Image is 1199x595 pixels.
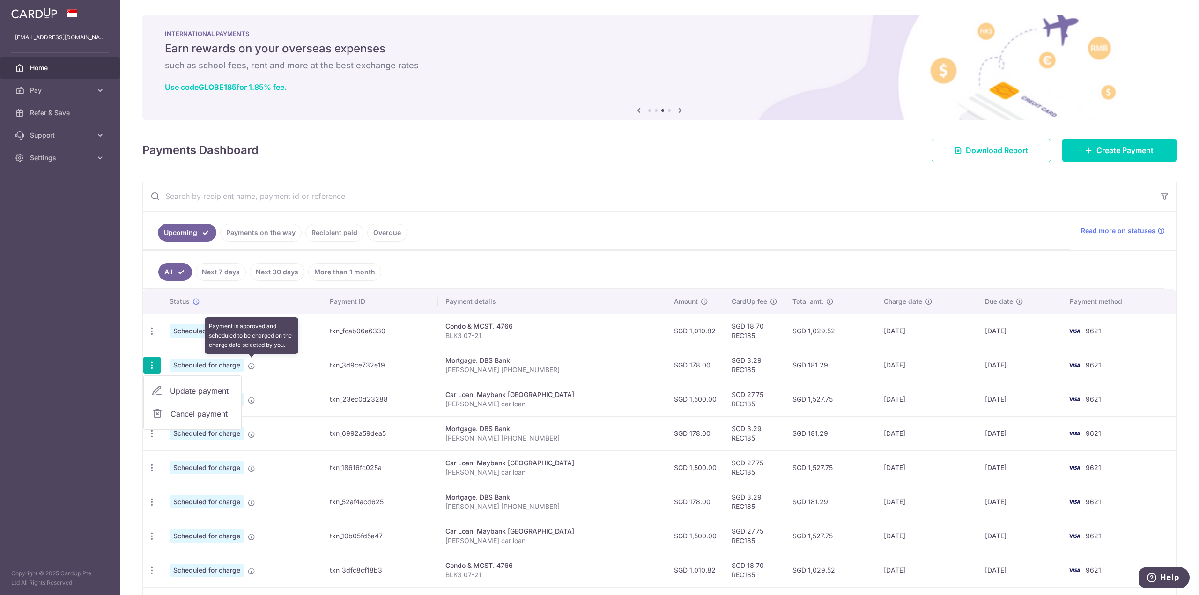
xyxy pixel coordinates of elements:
td: SGD 27.75 REC185 [724,382,785,416]
td: SGD 1,527.75 [785,519,876,553]
span: Scheduled for charge [170,324,244,338]
td: SGD 3.29 REC185 [724,416,785,450]
td: SGD 1,500.00 [666,450,724,485]
img: Bank Card [1065,394,1084,405]
td: txn_6992a59dea5 [322,416,438,450]
span: Total amt. [792,297,823,306]
td: [DATE] [977,553,1062,587]
p: [EMAIL_ADDRESS][DOMAIN_NAME] [15,33,105,42]
span: Status [170,297,190,306]
span: Refer & Save [30,108,92,118]
td: [DATE] [977,416,1062,450]
span: 9621 [1086,327,1101,335]
img: Bank Card [1065,496,1084,507]
img: Bank Card [1065,565,1084,576]
td: txn_3d9ce732e19 [322,348,438,382]
p: BLK3 07-21 [445,570,659,580]
td: SGD 178.00 [666,348,724,382]
span: CardUp fee [732,297,767,306]
p: [PERSON_NAME] [PHONE_NUMBER] [445,365,659,375]
a: Payments on the way [220,224,302,242]
a: Create Payment [1062,139,1177,162]
span: 9621 [1086,532,1101,540]
td: [DATE] [876,519,977,553]
input: Search by recipient name, payment id or reference [143,181,1154,211]
td: txn_fcab06a6330 [322,314,438,348]
th: Payment details [438,289,666,314]
h4: Payments Dashboard [142,142,259,159]
a: Recipient paid [305,224,363,242]
iframe: Opens a widget where you can find more information [1139,567,1190,590]
th: Payment ID [322,289,438,314]
span: Support [30,131,92,140]
td: SGD 181.29 [785,416,876,450]
span: Scheduled for charge [170,564,244,577]
td: [DATE] [876,450,977,485]
span: Scheduled for charge [170,495,244,508]
td: SGD 178.00 [666,485,724,519]
td: [DATE] [876,553,977,587]
div: Car Loan. Maybank [GEOGRAPHIC_DATA] [445,390,659,399]
span: Charge date [884,297,922,306]
img: Bank Card [1065,530,1084,542]
img: International Payment Banner [142,15,1177,120]
td: txn_3dfc8cf18b3 [322,553,438,587]
div: Mortgage. DBS Bank [445,492,659,502]
span: Scheduled for charge [170,359,244,372]
td: SGD 3.29 REC185 [724,348,785,382]
td: SGD 1,527.75 [785,450,876,485]
p: [PERSON_NAME] car loan [445,536,659,545]
td: [DATE] [977,314,1062,348]
td: [DATE] [977,348,1062,382]
td: txn_18616fc025a [322,450,438,485]
a: Next 30 days [250,263,304,281]
div: Payment is approved and scheduled to be charged on the charge date selected by you. [205,317,298,354]
a: Upcoming [158,224,216,242]
td: SGD 1,010.82 [666,553,724,587]
td: SGD 181.29 [785,348,876,382]
td: [DATE] [977,519,1062,553]
td: SGD 18.70 REC185 [724,553,785,587]
a: Use codeGLOBE185for 1.85% fee. [165,82,287,92]
td: SGD 1,010.82 [666,314,724,348]
a: Download Report [932,139,1051,162]
span: Read more on statuses [1081,226,1155,235]
td: SGD 1,029.52 [785,314,876,348]
span: Settings [30,153,92,162]
span: 9621 [1086,566,1101,574]
span: Scheduled for charge [170,529,244,543]
span: 9621 [1086,395,1101,403]
span: Amount [674,297,698,306]
td: txn_23ec0d23288 [322,382,438,416]
img: Bank Card [1065,462,1084,473]
a: Overdue [367,224,407,242]
span: Create Payment [1096,145,1154,156]
p: [PERSON_NAME] car loan [445,468,659,477]
td: SGD 181.29 [785,485,876,519]
td: SGD 1,500.00 [666,382,724,416]
td: SGD 27.75 REC185 [724,519,785,553]
p: BLK3 07-21 [445,331,659,340]
img: CardUp [11,7,57,19]
td: [DATE] [876,314,977,348]
td: [DATE] [876,485,977,519]
span: Download Report [966,145,1028,156]
h5: Earn rewards on your overseas expenses [165,41,1154,56]
span: Due date [985,297,1013,306]
b: GLOBE185 [199,82,237,92]
td: SGD 3.29 REC185 [724,485,785,519]
span: 9621 [1086,361,1101,369]
h6: such as school fees, rent and more at the best exchange rates [165,60,1154,71]
td: [DATE] [876,416,977,450]
td: SGD 1,500.00 [666,519,724,553]
div: Mortgage. DBS Bank [445,356,659,365]
span: Pay [30,86,92,95]
p: [PERSON_NAME] [PHONE_NUMBER] [445,433,659,443]
div: Car Loan. Maybank [GEOGRAPHIC_DATA] [445,527,659,536]
td: [DATE] [977,450,1062,485]
div: Mortgage. DBS Bank [445,424,659,433]
img: Bank Card [1065,428,1084,439]
a: More than 1 month [308,263,381,281]
td: SGD 27.75 REC185 [724,450,785,485]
